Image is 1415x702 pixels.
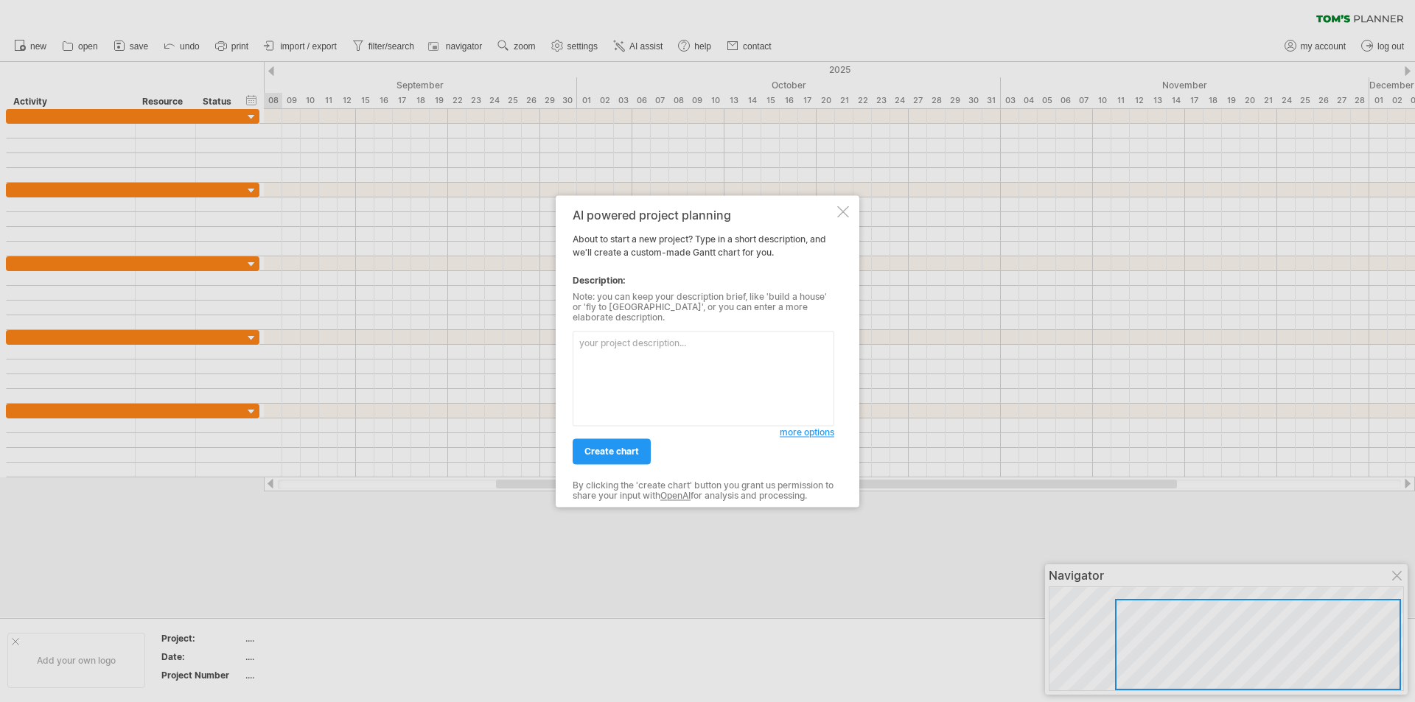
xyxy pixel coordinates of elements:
[573,274,834,287] div: Description:
[573,438,651,464] a: create chart
[780,427,834,438] span: more options
[584,446,639,457] span: create chart
[660,491,691,502] a: OpenAI
[573,208,834,222] div: AI powered project planning
[780,426,834,439] a: more options
[573,292,834,323] div: Note: you can keep your description brief, like 'build a house' or 'fly to [GEOGRAPHIC_DATA]', or...
[573,480,834,502] div: By clicking the 'create chart' button you grant us permission to share your input with for analys...
[573,208,834,494] div: About to start a new project? Type in a short description, and we'll create a custom-made Gantt c...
